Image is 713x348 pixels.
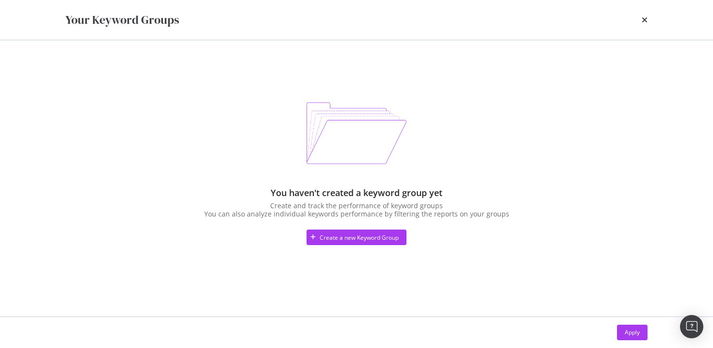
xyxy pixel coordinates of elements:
[307,230,406,245] button: Create a new Keyword Group
[65,12,179,28] div: Your Keyword Groups
[642,12,648,28] div: times
[625,328,640,336] div: Apply
[271,187,442,198] div: You haven't created a keyword group yet
[680,315,703,338] div: Open Intercom Messenger
[617,325,648,340] button: Apply
[270,202,443,210] div: Create and track the performance of keyword groups
[320,233,399,242] div: Create a new Keyword Group
[307,102,407,164] img: BLvG-C8o.png
[187,210,526,218] div: You can also analyze individual keywords performance by filtering the reports on your groups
